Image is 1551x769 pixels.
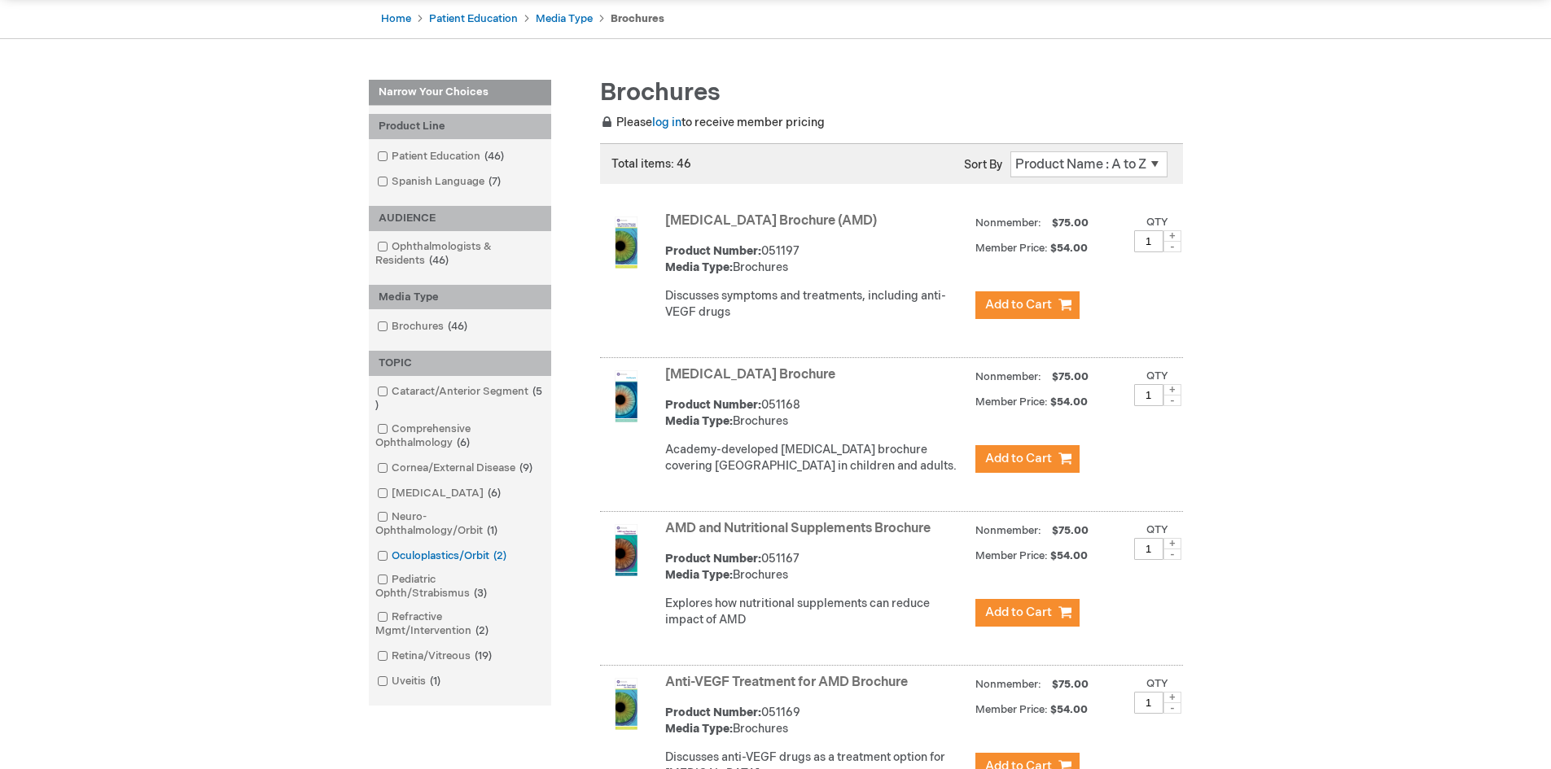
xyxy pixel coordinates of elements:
label: Sort By [964,158,1002,172]
span: 2 [489,549,510,562]
label: Qty [1146,216,1168,229]
span: 9 [515,461,537,474]
span: $54.00 [1050,395,1090,409]
div: 051168 Brochures [665,397,967,430]
span: 2 [471,624,493,637]
img: Age-Related Macular Degeneration Brochure (AMD) [600,216,652,269]
p: Academy-developed [MEDICAL_DATA] brochure covering [GEOGRAPHIC_DATA] in children and adults. [665,442,967,474]
span: $54.00 [1050,703,1090,716]
a: Oculoplastics/Orbit2 [373,548,513,564]
strong: Product Number: [665,552,761,566]
strong: Nonmember: [975,675,1041,695]
a: [MEDICAL_DATA] Brochure [665,367,835,382]
a: Comprehensive Ophthalmology6 [373,422,547,451]
input: Qty [1134,230,1163,252]
a: Cornea/External Disease9 [373,461,539,476]
span: 46 [480,150,508,163]
a: Media Type [536,12,593,25]
button: Add to Cart [975,599,1080,627]
a: log in [652,116,681,129]
strong: Member Price: [975,395,1048,409]
a: Spanish Language7 [373,174,507,190]
a: [MEDICAL_DATA] Brochure (AMD) [665,213,877,229]
label: Qty [1146,369,1168,382]
a: Anti-VEGF Treatment for AMD Brochure [665,675,908,690]
span: 6 [453,436,474,449]
strong: Narrow Your Choices [369,80,551,106]
button: Add to Cart [975,445,1080,473]
span: 46 [444,320,471,333]
span: 19 [471,649,496,662]
span: 7 [484,175,505,188]
p: Explores how nutritional supplements can reduce impact of AMD [665,596,967,628]
span: $75.00 [1049,678,1091,691]
p: Discusses symptoms and treatments, including anti-VEGF drugs [665,288,967,321]
input: Qty [1134,384,1163,406]
strong: Product Number: [665,244,761,258]
div: Media Type [369,285,551,310]
span: $54.00 [1050,549,1090,562]
a: Neuro-Ophthalmology/Orbit1 [373,509,547,539]
a: Retina/Vitreous19 [373,649,498,664]
input: Qty [1134,538,1163,560]
span: Please to receive member pricing [600,116,825,129]
a: Brochures46 [373,319,474,334]
strong: Brochures [611,12,664,25]
strong: Member Price: [975,242,1048,255]
a: [MEDICAL_DATA]6 [373,486,507,501]
div: Product Line [369,114,551,139]
button: Add to Cart [975,291,1080,319]
span: Total items: 46 [611,157,691,171]
span: 46 [425,254,453,267]
a: Cataract/Anterior Segment5 [373,384,547,413]
span: 5 [375,385,542,412]
strong: Media Type: [665,568,733,582]
span: 6 [484,487,505,500]
img: Amblyopia Brochure [600,370,652,422]
a: Home [381,12,411,25]
strong: Member Price: [975,703,1048,716]
span: $75.00 [1049,370,1091,383]
strong: Nonmember: [975,213,1041,234]
span: Brochures [600,78,721,107]
a: Uveitis1 [373,674,447,689]
input: Qty [1134,692,1163,714]
a: AMD and Nutritional Supplements Brochure [665,521,931,536]
span: 1 [426,675,445,688]
label: Qty [1146,523,1168,536]
strong: Member Price: [975,549,1048,562]
strong: Nonmember: [975,521,1041,541]
div: TOPIC [369,351,551,376]
div: AUDIENCE [369,206,551,231]
strong: Media Type: [665,260,733,274]
span: 3 [470,587,491,600]
span: $54.00 [1050,242,1090,255]
span: Add to Cart [985,605,1052,620]
strong: Product Number: [665,398,761,412]
a: Patient Education [429,12,518,25]
img: AMD and Nutritional Supplements Brochure [600,524,652,576]
strong: Nonmember: [975,367,1041,387]
strong: Media Type: [665,722,733,736]
span: $75.00 [1049,216,1091,229]
span: Add to Cart [985,297,1052,312]
span: Add to Cart [985,451,1052,466]
span: 1 [483,524,502,537]
label: Qty [1146,677,1168,690]
div: 051167 Brochures [665,551,967,583]
a: Ophthalmologists & Residents46 [373,239,547,269]
strong: Media Type: [665,414,733,428]
span: $75.00 [1049,524,1091,537]
div: 051169 Brochures [665,705,967,737]
div: 051197 Brochures [665,243,967,276]
a: Pediatric Ophth/Strabismus3 [373,572,547,601]
img: Anti-VEGF Treatment for AMD Brochure [600,678,652,730]
a: Refractive Mgmt/Intervention2 [373,610,547,639]
strong: Product Number: [665,706,761,719]
a: Patient Education46 [373,149,510,164]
